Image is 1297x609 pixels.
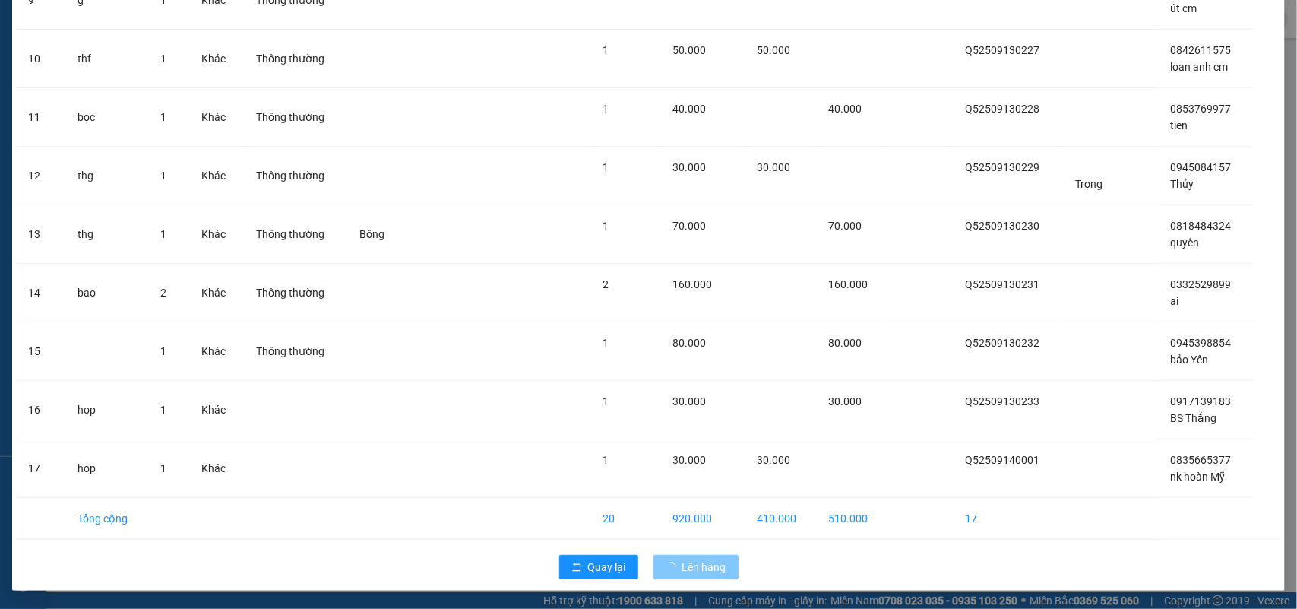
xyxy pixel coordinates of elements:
span: 2 [160,287,166,299]
td: 13 [16,205,65,264]
span: 1 [603,337,609,349]
button: Lên hàng [653,555,739,579]
span: 0842611575 [1171,44,1232,56]
span: 30.000 [673,161,707,173]
td: bao [65,264,149,322]
span: 0945398854 [1171,337,1232,349]
span: 160.000 [673,278,713,290]
span: 2 [603,278,609,290]
span: loading [666,562,682,573]
span: quyền [1171,236,1200,249]
span: 1 [160,52,166,65]
td: 920.000 [661,498,745,540]
span: 70.000 [673,220,707,232]
span: 30.000 [757,161,790,173]
span: út cm [1171,2,1197,14]
td: 16 [16,381,65,439]
span: 40.000 [828,103,862,115]
td: Khác [189,147,244,205]
span: nk hoàn Mỹ [1171,471,1226,483]
td: Tổng cộng [65,498,149,540]
span: Lên hàng [682,559,726,576]
td: Thông thường [244,30,347,88]
td: Khác [189,439,244,498]
span: 30.000 [673,395,707,408]
td: thg [65,147,149,205]
td: Khác [189,322,244,381]
td: Khác [189,30,244,88]
span: Q52509130230 [965,220,1039,232]
td: 510.000 [816,498,887,540]
span: Q52509140001 [965,454,1039,466]
td: thf [65,30,149,88]
td: Thông thường [244,88,347,147]
span: 1 [603,44,609,56]
td: 17 [953,498,1063,540]
span: ai [1171,295,1179,307]
td: Thông thường [244,322,347,381]
td: Thông thường [244,205,347,264]
span: 1 [160,345,166,357]
span: Q52509130232 [965,337,1039,349]
td: Khác [189,205,244,264]
span: 30.000 [757,454,790,466]
td: Thông thường [244,264,347,322]
span: 40.000 [673,103,707,115]
span: 50.000 [757,44,790,56]
td: 17 [16,439,65,498]
td: 15 [16,322,65,381]
span: 0332529899 [1171,278,1232,290]
td: hop [65,439,149,498]
span: 1 [160,404,166,416]
span: 30.000 [828,395,862,408]
td: Thông thường [244,147,347,205]
td: 14 [16,264,65,322]
span: 50.000 [673,44,707,56]
td: Khác [189,264,244,322]
span: 1 [160,228,166,240]
span: 1 [603,454,609,466]
span: 0835665377 [1171,454,1232,466]
span: 1 [603,161,609,173]
td: thg [65,205,149,264]
span: 1 [160,111,166,123]
span: bảo Yến [1171,354,1209,366]
span: Q52509130229 [965,161,1039,173]
span: 70.000 [828,220,862,232]
td: Khác [189,88,244,147]
span: 0945084157 [1171,161,1232,173]
td: hop [65,381,149,439]
span: 1 [603,103,609,115]
td: 20 [590,498,661,540]
td: Khác [189,381,244,439]
span: Trọng [1076,178,1103,190]
button: rollbackQuay lại [559,555,638,579]
span: 1 [603,395,609,408]
td: bọc [65,88,149,147]
span: 80.000 [673,337,707,349]
span: BS Thắng [1171,412,1217,424]
td: 10 [16,30,65,88]
span: Q52509130227 [965,44,1039,56]
span: Thủy [1171,178,1194,190]
span: 1 [603,220,609,232]
td: 410.000 [745,498,816,540]
td: 12 [16,147,65,205]
span: 1 [160,462,166,474]
span: 1 [160,170,166,182]
span: rollback [571,562,582,574]
span: 0818484324 [1171,220,1232,232]
span: Q52509130228 [965,103,1039,115]
span: 160.000 [828,278,868,290]
span: Bông [359,228,384,240]
td: 11 [16,88,65,147]
span: 0853769977 [1171,103,1232,115]
span: 30.000 [673,454,707,466]
span: Q52509130233 [965,395,1039,408]
span: tien [1171,119,1188,132]
span: Q52509130231 [965,278,1039,290]
span: loan anh cm [1171,61,1229,73]
span: Quay lại [588,559,626,576]
span: 80.000 [828,337,862,349]
span: 0917139183 [1171,395,1232,408]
